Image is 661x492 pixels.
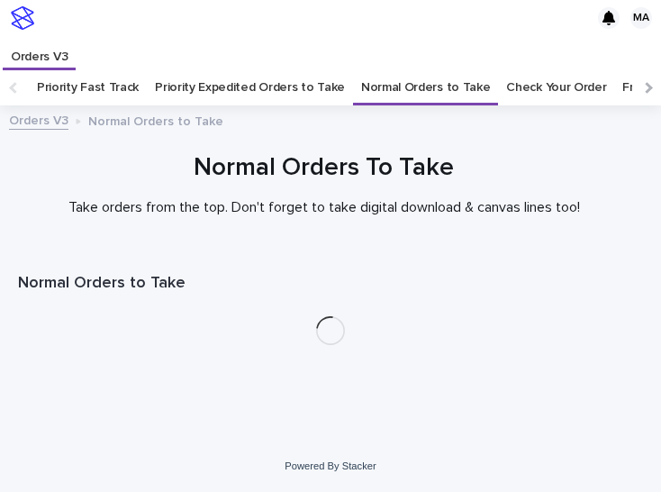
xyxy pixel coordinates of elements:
[630,7,652,29] div: MA
[155,69,345,105] a: Priority Expedited Orders to Take
[9,109,68,130] a: Orders V3
[37,69,139,105] a: Priority Fast Track
[285,460,376,471] a: Powered By Stacker
[11,36,68,65] p: Orders V3
[361,69,491,105] a: Normal Orders to Take
[18,273,643,295] h1: Normal Orders to Take
[18,199,629,216] p: Take orders from the top. Don't forget to take digital download & canvas lines too!
[11,6,34,30] img: stacker-logo-s-only.png
[3,36,76,68] a: Orders V3
[88,110,223,130] p: Normal Orders to Take
[18,151,629,185] h1: Normal Orders To Take
[506,69,606,105] a: Check Your Order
